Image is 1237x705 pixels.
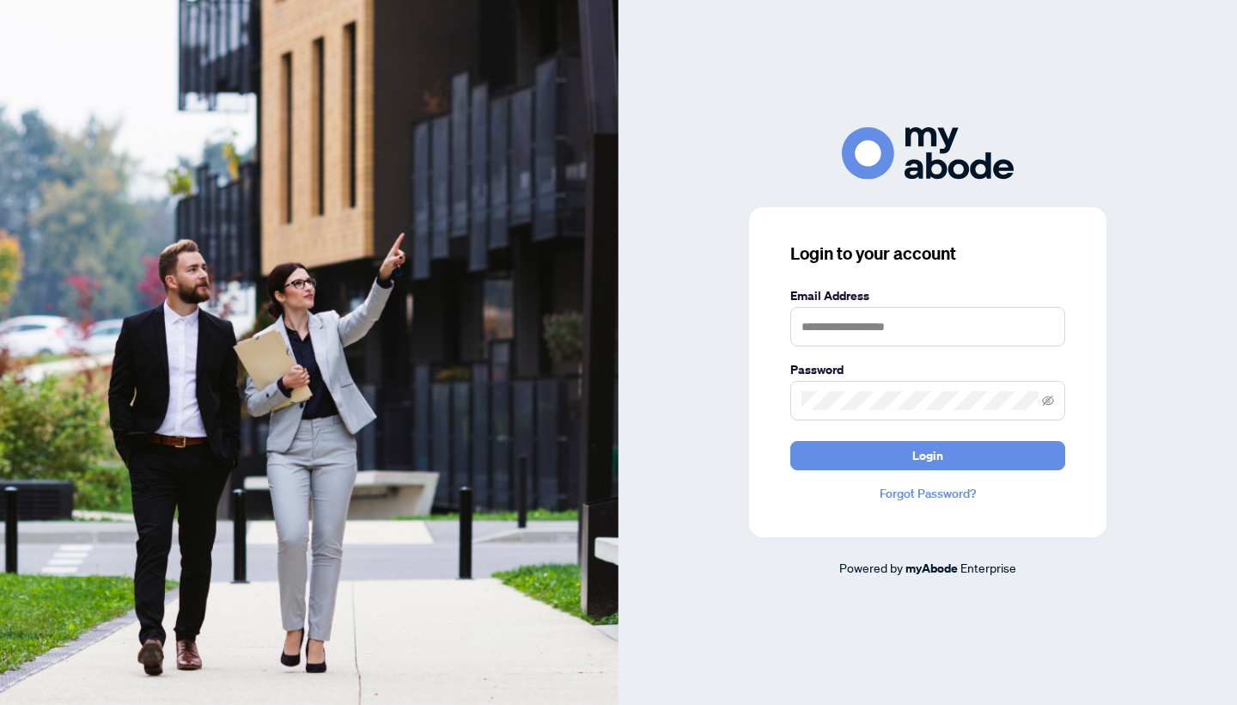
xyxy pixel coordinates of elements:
button: Login [790,441,1065,470]
span: eye-invisible [1042,395,1054,407]
a: Forgot Password? [790,484,1065,503]
label: Password [790,360,1065,379]
label: Email Address [790,286,1065,305]
h3: Login to your account [790,242,1065,266]
span: Login [912,442,943,469]
a: myAbode [905,559,958,578]
img: ma-logo [842,127,1014,180]
span: Enterprise [960,560,1016,575]
span: Powered by [839,560,903,575]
